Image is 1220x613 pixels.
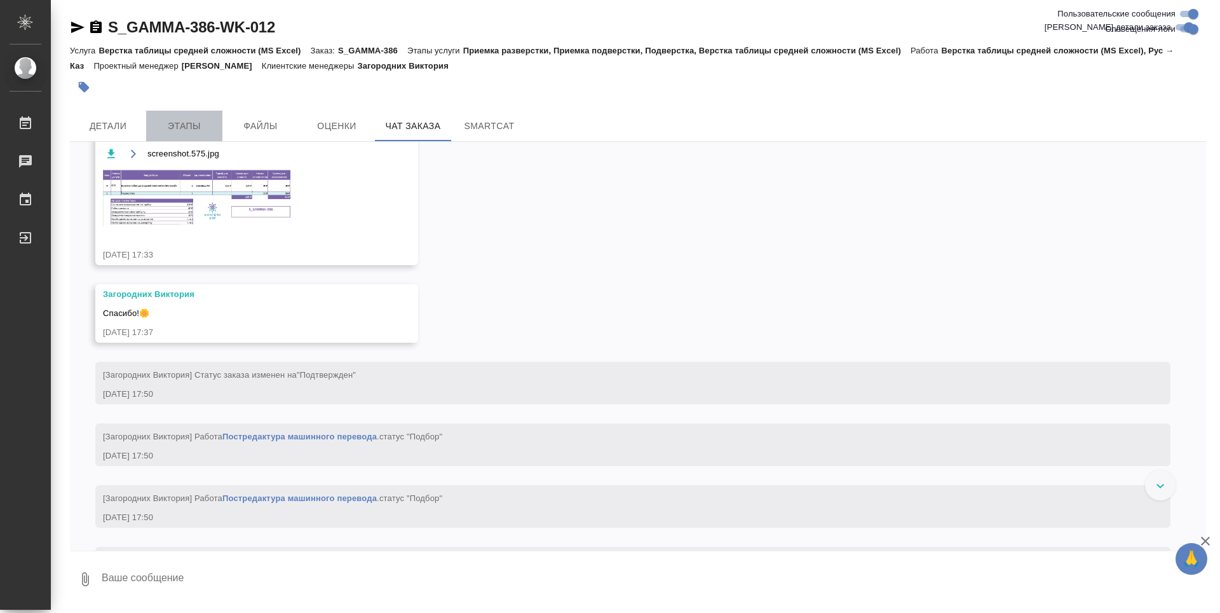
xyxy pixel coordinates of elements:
[108,18,275,36] a: S_GAMMA-386-WK-012
[125,146,141,162] button: Открыть на драйве
[338,46,407,55] p: S_GAMMA-386
[357,61,457,71] p: Загородних Виктория
[103,308,149,318] span: Спасибо!🌼
[911,46,942,55] p: Работа
[98,46,310,55] p: Верстка таблицы средней сложности (MS Excel)
[70,73,98,101] button: Добавить тэг
[222,432,377,441] a: Постредактура машинного перевода
[103,249,374,261] div: [DATE] 17:33
[103,370,356,380] span: [Загородних Виктория] Статус заказа изменен на
[1045,21,1171,34] span: [PERSON_NAME] детали заказа
[147,148,219,160] span: screenshot.575.jpg
[1057,8,1176,20] span: Пользовательские сообщения
[311,46,338,55] p: Заказ:
[103,511,1126,524] div: [DATE] 17:50
[262,61,358,71] p: Клиентские менеджеры
[1181,546,1202,572] span: 🙏
[383,118,444,134] span: Чат заказа
[459,118,520,134] span: SmartCat
[222,493,377,503] a: Постредактура машинного перевода
[88,20,104,35] button: Скопировать ссылку
[93,61,181,71] p: Проектный менеджер
[70,20,85,35] button: Скопировать ссылку для ЯМессенджера
[103,326,374,339] div: [DATE] 17:37
[103,388,1126,401] div: [DATE] 17:50
[103,493,442,503] span: [Загородних Виктория] Работа .
[407,46,463,55] p: Этапы услуги
[103,146,119,162] button: Скачать
[230,118,291,134] span: Файлы
[154,118,215,134] span: Этапы
[379,493,442,503] span: статус "Подбор"
[103,288,374,301] div: Загородних Виктория
[1105,23,1176,36] span: Оповещения-логи
[70,46,98,55] p: Услуга
[103,432,442,441] span: [Загородних Виктория] Работа .
[103,450,1126,462] div: [DATE] 17:50
[182,61,262,71] p: [PERSON_NAME]
[78,118,139,134] span: Детали
[297,370,356,380] span: "Подтвержден"
[306,118,367,134] span: Оценки
[463,46,911,55] p: Приемка разверстки, Приемка подверстки, Подверстка, Верстка таблицы средней сложности (MS Excel)
[379,432,442,441] span: статус "Подбор"
[1176,543,1207,575] button: 🙏
[103,169,294,226] img: screenshot.575.jpg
